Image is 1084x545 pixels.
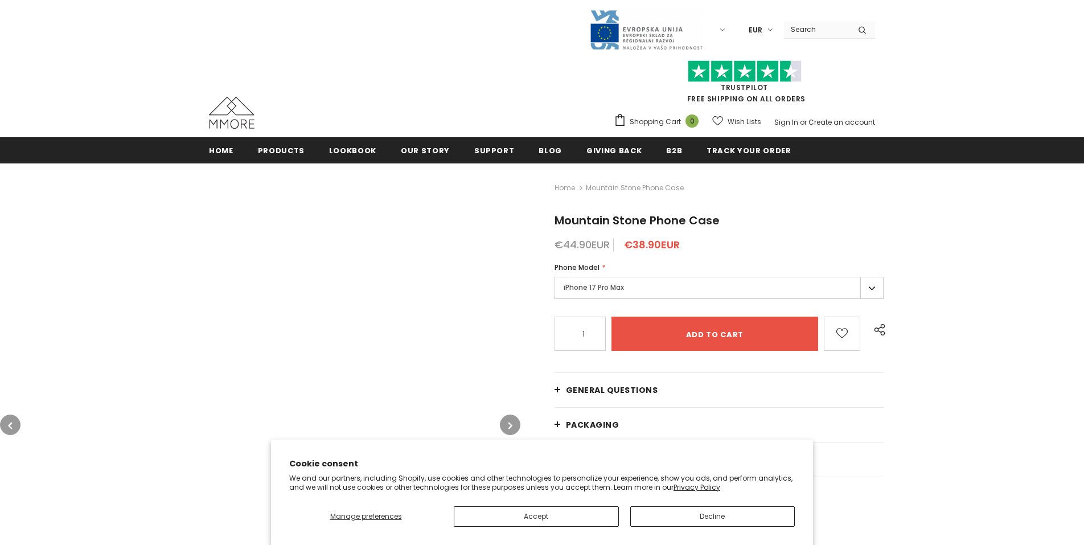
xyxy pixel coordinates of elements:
span: Phone Model [555,263,600,272]
span: EUR [749,24,762,36]
a: Products [258,137,305,163]
span: €38.90EUR [624,237,680,252]
span: or [800,117,807,127]
a: Privacy Policy [674,482,720,492]
a: Shopping Cart 0 [614,113,704,130]
input: Add to cart [611,317,818,351]
input: Search Site [784,21,849,38]
a: support [474,137,515,163]
a: Home [209,137,233,163]
a: Sign In [774,117,798,127]
a: B2B [666,137,682,163]
span: 0 [685,114,699,128]
span: Blog [539,145,562,156]
label: iPhone 17 Pro Max [555,277,884,299]
span: support [474,145,515,156]
img: Trust Pilot Stars [688,60,802,83]
button: Decline [630,506,795,527]
span: €44.90EUR [555,237,610,252]
span: B2B [666,145,682,156]
button: Manage preferences [289,506,442,527]
span: Mountain Stone Phone Case [555,212,720,228]
a: Track your order [707,137,791,163]
span: Products [258,145,305,156]
a: Home [555,181,575,195]
a: Our Story [401,137,450,163]
img: Javni Razpis [589,9,703,51]
h2: Cookie consent [289,458,795,470]
span: Giving back [586,145,642,156]
a: Wish Lists [712,112,761,132]
span: Shopping Cart [630,116,681,128]
a: General Questions [555,373,884,407]
span: Home [209,145,233,156]
a: Trustpilot [721,83,768,92]
button: Accept [454,506,619,527]
span: Lookbook [329,145,376,156]
span: General Questions [566,384,658,396]
a: Blog [539,137,562,163]
a: Giving back [586,137,642,163]
a: Create an account [808,117,875,127]
img: MMORE Cases [209,97,254,129]
span: Track your order [707,145,791,156]
span: Manage preferences [330,511,402,521]
a: Javni Razpis [589,24,703,34]
span: Wish Lists [728,116,761,128]
span: PACKAGING [566,419,619,431]
span: Our Story [401,145,450,156]
p: We and our partners, including Shopify, use cookies and other technologies to personalize your ex... [289,474,795,491]
span: FREE SHIPPING ON ALL ORDERS [614,65,875,104]
a: PACKAGING [555,408,884,442]
span: Mountain Stone Phone Case [586,181,684,195]
a: Lookbook [329,137,376,163]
